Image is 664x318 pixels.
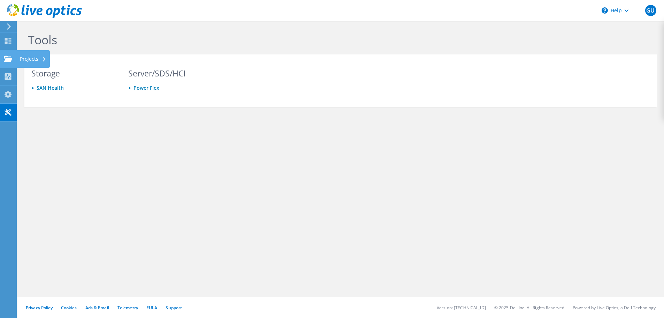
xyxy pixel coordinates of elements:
span: GU [645,5,656,16]
li: Powered by Live Optics, a Dell Technology [573,305,656,311]
a: SAN Health [37,84,64,91]
a: Telemetry [117,305,138,311]
svg: \n [602,7,608,14]
a: Power Flex [133,84,159,91]
h1: Tools [28,32,498,47]
a: Privacy Policy [26,305,53,311]
a: Ads & Email [85,305,109,311]
a: Support [166,305,182,311]
li: © 2025 Dell Inc. All Rights Reserved [494,305,564,311]
a: EULA [146,305,157,311]
li: Version: [TECHNICAL_ID] [437,305,486,311]
a: Cookies [61,305,77,311]
div: Projects [16,50,50,68]
h3: Storage [31,69,115,77]
h3: Server/SDS/HCI [128,69,212,77]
